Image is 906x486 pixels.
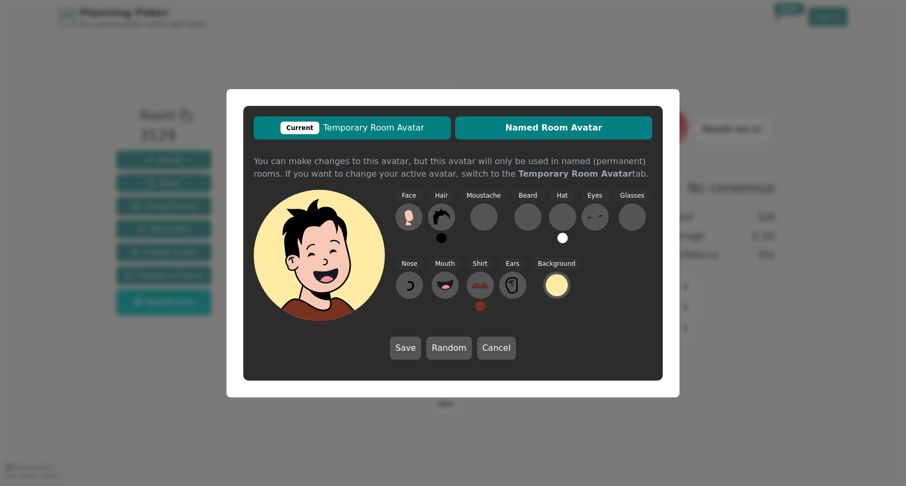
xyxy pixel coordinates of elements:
[390,337,421,360] button: Save
[581,190,609,202] span: Eyes
[259,122,446,134] span: Temporary Room Avatar
[467,258,494,270] span: Shirt
[429,258,461,270] span: Mouth
[614,190,651,202] span: Glasses
[477,337,516,360] button: Cancel
[254,155,652,164] div: You can make changes to this avatar, but this avatar will only be used in named (permanent) rooms...
[500,258,526,270] span: Ears
[395,190,422,202] span: Face
[281,122,319,134] div: Current
[551,190,574,202] span: Hat
[512,190,543,202] span: Beard
[426,337,471,360] button: Random
[395,258,424,270] span: Nose
[429,190,455,202] span: Hair
[460,122,647,134] span: Named Room Avatar
[519,169,632,179] b: Temporary Room Avatar
[532,258,582,270] span: Background
[455,116,652,139] button: Named Room Avatar
[460,190,507,202] span: Moustache
[254,116,451,139] button: CurrentTemporary Room Avatar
